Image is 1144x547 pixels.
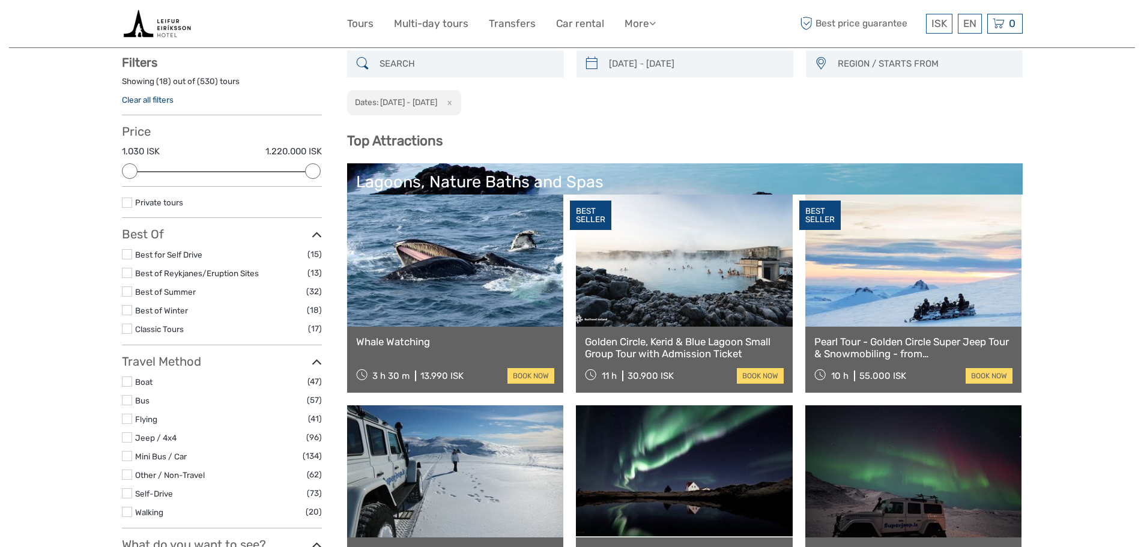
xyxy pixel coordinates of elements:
[799,201,841,231] div: BEST SELLER
[138,19,153,33] button: Open LiveChat chat widget
[556,15,604,32] a: Car rental
[122,95,174,104] a: Clear all filters
[372,370,410,381] span: 3 h 30 m
[966,368,1012,384] a: book now
[507,368,554,384] a: book now
[420,370,464,381] div: 13.990 ISK
[122,9,192,38] img: Book tours and activities with live availability from the tour operators in Iceland that we have ...
[135,268,259,278] a: Best of Reykjanes/Eruption Sites
[347,15,374,32] a: Tours
[307,375,322,388] span: (47)
[307,486,322,500] span: (73)
[859,370,906,381] div: 55.000 ISK
[122,354,322,369] h3: Travel Method
[122,227,322,241] h3: Best Of
[570,201,611,231] div: BEST SELLER
[135,489,173,498] a: Self-Drive
[958,14,982,34] div: EN
[135,414,157,424] a: Flying
[307,303,322,317] span: (18)
[439,96,455,109] button: x
[303,449,322,463] span: (134)
[347,133,443,149] b: Top Attractions
[604,53,787,74] input: SELECT DATES
[135,396,150,405] a: Bus
[135,287,196,297] a: Best of Summer
[737,368,784,384] a: book now
[135,198,183,207] a: Private tours
[814,336,1013,360] a: Pearl Tour - Golden Circle Super Jeep Tour & Snowmobiling - from [GEOGRAPHIC_DATA]
[122,76,322,94] div: Showing ( ) out of ( ) tours
[394,15,468,32] a: Multi-day tours
[355,97,437,107] h2: Dates: [DATE] - [DATE]
[625,15,656,32] a: More
[356,172,1014,256] a: Lagoons, Nature Baths and Spas
[797,14,923,34] span: Best price guarantee
[122,124,322,139] h3: Price
[135,324,184,334] a: Classic Tours
[122,55,157,70] strong: Filters
[135,433,177,443] a: Jeep / 4x4
[135,377,153,387] a: Boat
[308,322,322,336] span: (17)
[307,393,322,407] span: (57)
[356,336,555,348] a: Whale Watching
[585,336,784,360] a: Golden Circle, Kerid & Blue Lagoon Small Group Tour with Admission Ticket
[931,17,947,29] span: ISK
[135,470,205,480] a: Other / Non-Travel
[489,15,536,32] a: Transfers
[308,412,322,426] span: (41)
[356,172,1014,192] div: Lagoons, Nature Baths and Spas
[307,247,322,261] span: (15)
[832,54,1017,74] button: REGION / STARTS FROM
[831,370,849,381] span: 10 h
[1007,17,1017,29] span: 0
[306,285,322,298] span: (32)
[602,370,617,381] span: 11 h
[135,250,202,259] a: Best for Self Drive
[306,505,322,519] span: (20)
[135,452,187,461] a: Mini Bus / Car
[307,266,322,280] span: (13)
[265,145,322,158] label: 1.220.000 ISK
[159,76,168,87] label: 18
[122,145,160,158] label: 1.030 ISK
[628,370,674,381] div: 30.900 ISK
[307,468,322,482] span: (62)
[17,21,136,31] p: We're away right now. Please check back later!
[135,306,188,315] a: Best of Winter
[375,53,558,74] input: SEARCH
[200,76,215,87] label: 530
[306,431,322,444] span: (96)
[135,507,163,517] a: Walking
